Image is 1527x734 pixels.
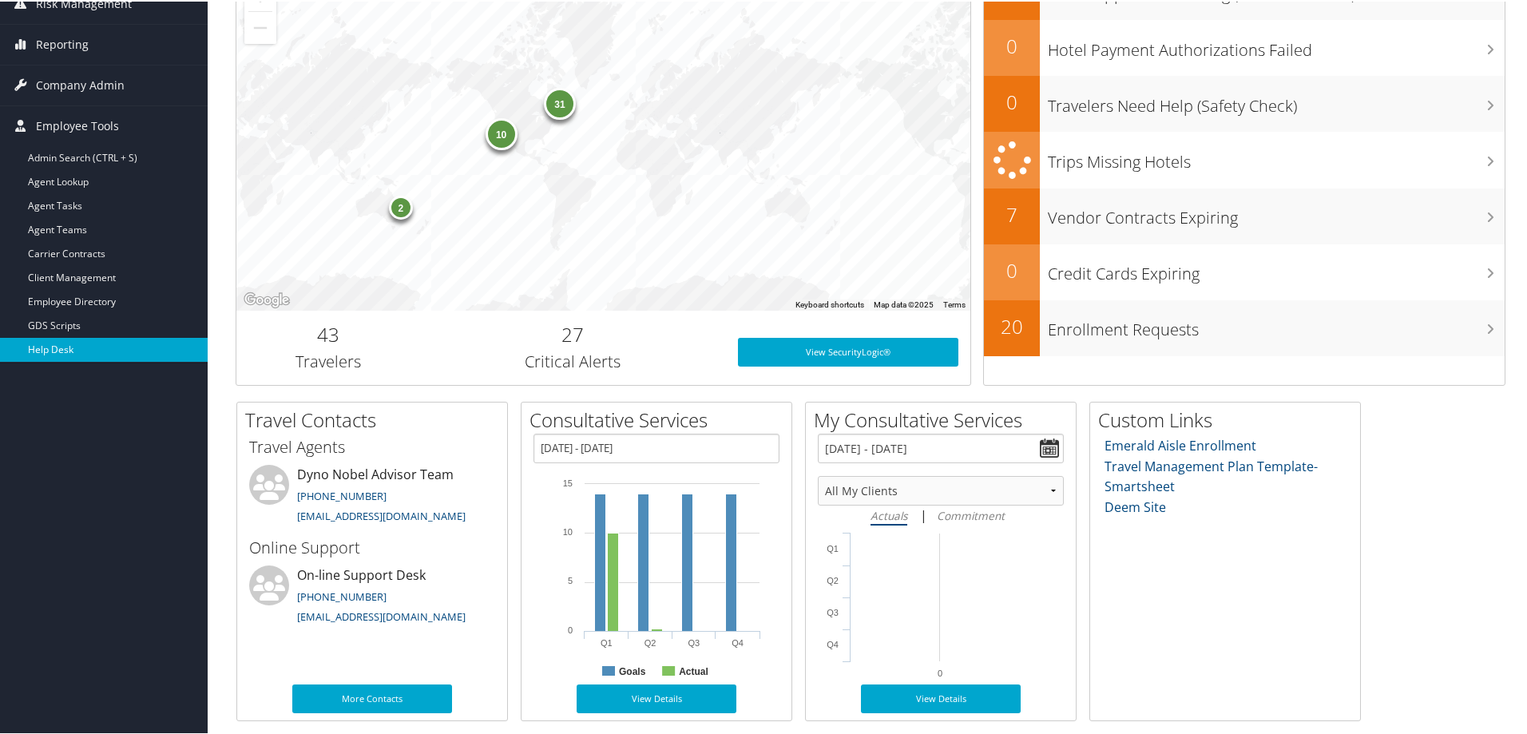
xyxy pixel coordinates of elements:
[984,243,1505,299] a: 0Credit Cards Expiring
[861,683,1021,712] a: View Details
[240,288,293,309] img: Google
[563,477,573,486] tspan: 15
[984,187,1505,243] a: 7Vendor Contracts Expiring
[244,10,276,42] button: Zoom out
[36,23,89,63] span: Reporting
[984,299,1505,355] a: 20Enrollment Requests
[485,116,517,148] div: 10
[619,665,646,676] text: Goals
[601,637,613,646] text: Q1
[248,349,408,371] h3: Travelers
[827,574,839,584] tspan: Q2
[984,200,1040,227] h2: 7
[248,319,408,347] h2: 43
[984,18,1505,74] a: 0Hotel Payment Authorizations Failed
[577,683,736,712] a: View Details
[432,349,714,371] h3: Critical Alerts
[984,87,1040,114] h2: 0
[388,193,412,217] div: 2
[827,542,839,552] tspan: Q1
[1048,309,1505,339] h3: Enrollment Requests
[984,74,1505,130] a: 0Travelers Need Help (Safety Check)
[984,256,1040,283] h2: 0
[240,288,293,309] a: Open this area in Google Maps (opens a new window)
[827,606,839,616] tspan: Q3
[679,665,708,676] text: Actual
[827,638,839,648] tspan: Q4
[738,336,958,365] a: View SecurityLogic®
[1048,253,1505,284] h3: Credit Cards Expiring
[432,319,714,347] h2: 27
[1048,197,1505,228] h3: Vendor Contracts Expiring
[1105,497,1166,514] a: Deem Site
[1105,435,1256,453] a: Emerald Aisle Enrollment
[249,434,495,457] h3: Travel Agents
[984,31,1040,58] h2: 0
[645,637,656,646] text: Q2
[297,608,466,622] a: [EMAIL_ADDRESS][DOMAIN_NAME]
[871,506,907,522] i: Actuals
[297,487,387,502] a: [PHONE_NUMBER]
[297,588,387,602] a: [PHONE_NUMBER]
[544,86,576,118] div: 31
[1048,85,1505,116] h3: Travelers Need Help (Safety Check)
[984,311,1040,339] h2: 20
[36,105,119,145] span: Employee Tools
[529,405,791,432] h2: Consultative Services
[1098,405,1360,432] h2: Custom Links
[36,64,125,104] span: Company Admin
[937,506,1005,522] i: Commitment
[732,637,744,646] text: Q4
[563,526,573,535] tspan: 10
[1105,456,1318,494] a: Travel Management Plan Template- Smartsheet
[1048,30,1505,60] h3: Hotel Payment Authorizations Failed
[984,130,1505,187] a: Trips Missing Hotels
[688,637,700,646] text: Q3
[1048,141,1505,172] h3: Trips Missing Hotels
[818,504,1064,524] div: |
[938,667,942,676] tspan: 0
[795,298,864,309] button: Keyboard shortcuts
[874,299,934,307] span: Map data ©2025
[568,574,573,584] tspan: 5
[943,299,966,307] a: Terms (opens in new tab)
[814,405,1076,432] h2: My Consultative Services
[241,463,503,529] li: Dyno Nobel Advisor Team
[568,624,573,633] tspan: 0
[249,535,495,557] h3: Online Support
[297,507,466,522] a: [EMAIL_ADDRESS][DOMAIN_NAME]
[241,564,503,629] li: On-line Support Desk
[245,405,507,432] h2: Travel Contacts
[292,683,452,712] a: More Contacts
